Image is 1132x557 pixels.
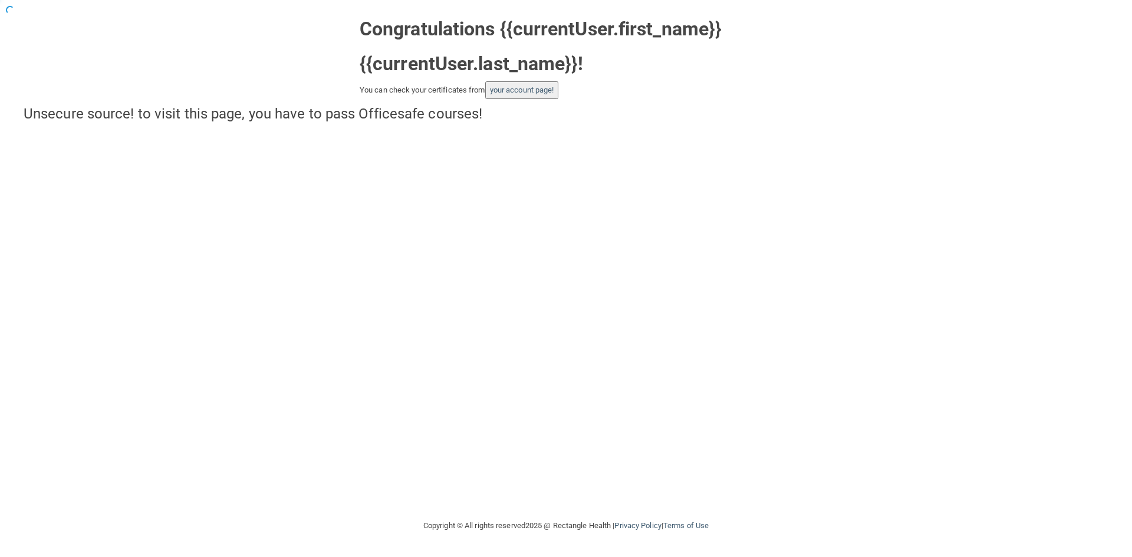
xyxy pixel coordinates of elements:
[614,521,661,530] a: Privacy Policy
[360,18,722,75] strong: Congratulations {{currentUser.first_name}} {{currentUser.last_name}}!
[485,81,559,99] button: your account page!
[490,85,554,94] a: your account page!
[351,507,781,545] div: Copyright © All rights reserved 2025 @ Rectangle Health | |
[663,521,709,530] a: Terms of Use
[24,106,1108,121] h4: Unsecure source! to visit this page, you have to pass Officesafe courses!
[360,81,772,99] div: You can check your certificates from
